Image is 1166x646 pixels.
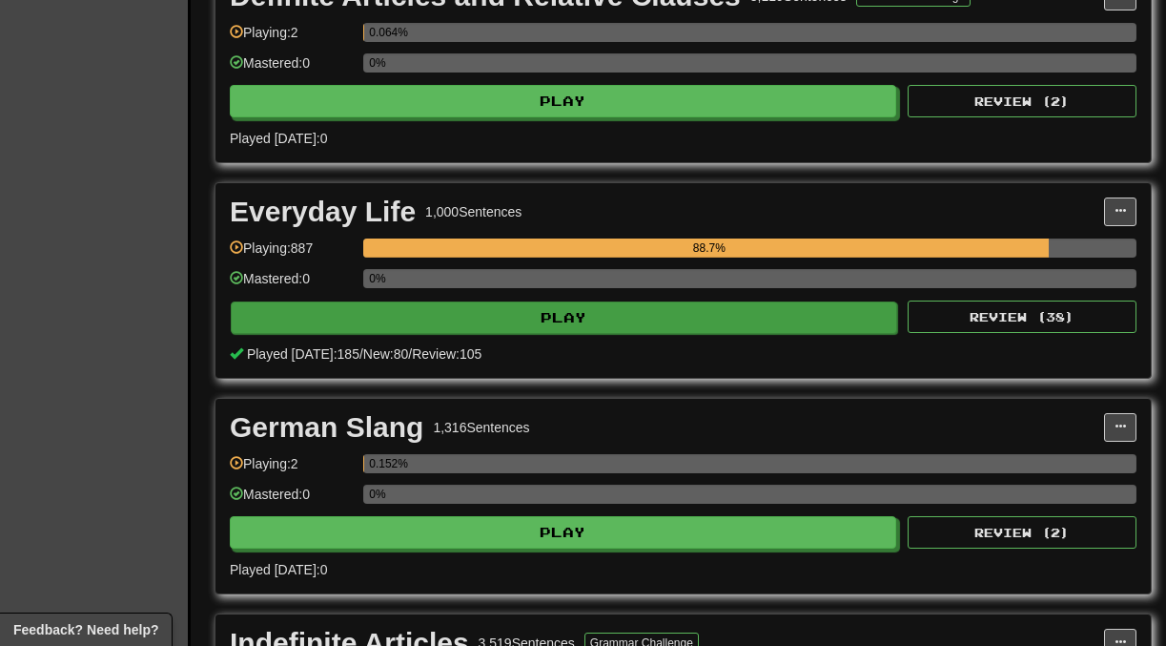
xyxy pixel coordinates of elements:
[230,198,416,226] div: Everyday Life
[908,85,1136,117] button: Review (2)
[363,346,408,362] span: New: 80
[408,346,412,362] span: /
[230,131,327,146] span: Played [DATE]: 0
[230,485,354,516] div: Mastered: 0
[230,23,354,54] div: Playing: 2
[230,562,327,577] span: Played [DATE]: 0
[230,454,354,486] div: Playing: 2
[247,346,359,362] span: Played [DATE]: 185
[13,620,158,639] span: Open feedback widget
[433,418,529,437] div: 1,316 Sentences
[230,516,896,549] button: Play
[369,239,1049,258] div: 88.7%
[230,85,896,117] button: Play
[412,346,481,362] span: Review: 105
[231,302,897,334] button: Play
[908,301,1136,333] button: Review (38)
[359,346,363,362] span: /
[425,202,522,221] div: 1,000 Sentences
[230,239,354,270] div: Playing: 887
[908,516,1136,549] button: Review (2)
[230,413,423,442] div: German Slang
[230,269,354,301] div: Mastered: 0
[230,53,354,85] div: Mastered: 0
